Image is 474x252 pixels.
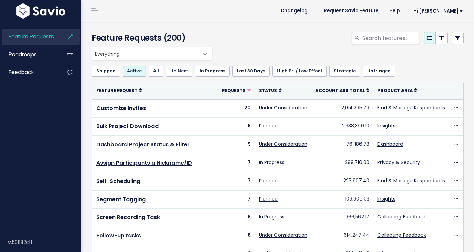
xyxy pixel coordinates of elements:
[311,172,373,190] td: 227,907.40
[377,122,395,129] a: Insights
[384,6,405,16] a: Help
[8,233,81,251] div: v.501182c1f
[96,213,160,221] a: Screen Recording Task
[311,118,373,136] td: 2,338,390.10
[2,29,56,44] a: Feature Requests
[92,66,120,77] a: Shipped
[218,118,255,136] td: 19
[259,88,277,93] span: Status
[413,8,463,14] span: Hi [PERSON_NAME]
[92,47,199,60] span: Everything
[377,88,413,93] span: Product Area
[9,69,34,76] span: Feedback
[96,195,146,203] a: Segment Tagging
[259,87,282,94] a: Status
[2,47,56,62] a: Roadmaps
[259,159,284,166] a: In Progress
[377,104,445,111] a: Find & Manage Respondents
[92,32,209,44] h4: Feature Requests (200)
[311,190,373,209] td: 109,909.03
[259,104,307,111] a: Under Consideration
[2,65,56,80] a: Feedback
[9,33,54,40] span: Feature Requests
[362,32,419,44] input: Search features...
[315,87,369,94] a: Account ARR Total
[218,227,255,245] td: 6
[92,66,464,77] ul: Filter feature requests
[218,190,255,209] td: 7
[311,136,373,154] td: 761,186.78
[259,232,307,238] a: Under Consideration
[318,6,384,16] a: Request Savio Feature
[96,122,159,130] a: Bulk Project Download
[281,8,308,13] span: Changelog
[218,154,255,172] td: 7
[311,209,373,227] td: 966,562.17
[405,6,469,16] a: Hi [PERSON_NAME]
[166,66,192,77] a: Up Next
[149,66,163,77] a: All
[311,154,373,172] td: 289,710.00
[123,66,146,77] a: Active
[377,87,417,94] a: Product Area
[259,177,278,184] a: Planned
[96,159,192,167] a: Assign Participants a Nickname/ID
[96,177,140,185] a: Self-Scheduling
[218,209,255,227] td: 6
[259,213,284,220] a: In Progress
[311,99,373,118] td: 2,014,295.79
[315,88,365,93] span: Account ARR Total
[222,87,251,94] a: Requests
[272,66,327,77] a: High Pri / Low Effort
[96,104,146,112] a: Customize Invites
[96,88,138,93] span: Feature Request
[9,51,37,58] span: Roadmaps
[96,87,142,94] a: Feature Request
[96,232,141,239] a: Follow-up tasks
[377,177,445,184] a: Find & Manage Respondents
[218,136,255,154] td: 9
[15,3,67,19] img: logo-white.9d6f32f41409.svg
[218,172,255,190] td: 7
[259,195,278,202] a: Planned
[92,47,212,60] span: Everything
[96,141,190,148] a: Dashboard Project Status & Filter
[377,141,403,147] a: Dashboard
[377,213,426,220] a: Collecting Feedback
[329,66,360,77] a: Strategic
[259,122,278,129] a: Planned
[195,66,230,77] a: In Progress
[311,227,373,245] td: 614,247.44
[377,159,420,166] a: Privacy & Security
[232,66,270,77] a: Last 30 Days
[218,99,255,118] td: 20
[363,66,395,77] a: Untriaged
[222,88,246,93] span: Requests
[259,141,307,147] a: Under Consideration
[377,232,426,238] a: Collecting Feedback
[377,195,395,202] a: Insights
